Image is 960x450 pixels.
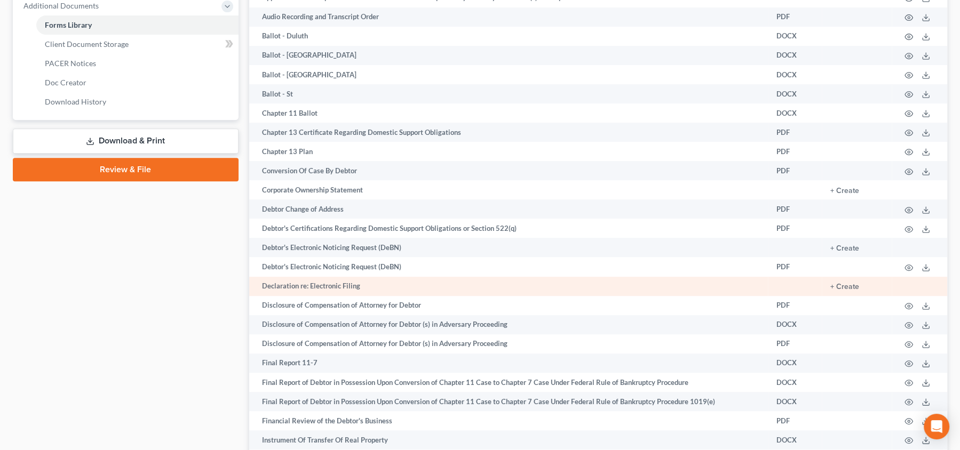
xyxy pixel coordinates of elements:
td: PDF [768,334,822,353]
td: PDF [768,123,822,142]
td: PDF [768,142,822,161]
td: Debtor's Electronic Noticing Request (DeBN) [249,238,768,257]
td: PDF [768,257,822,276]
a: Download & Print [13,128,239,154]
td: Financial Review of the Debtor's Business [249,411,768,430]
td: Debtor's Certifications Regarding Domestic Support Obligations or Section 522(q) [249,219,768,238]
td: Disclosure of Compensation of Attorney for Debtor [249,296,768,315]
td: DOCX [768,84,822,103]
td: Final Report of Debtor in Possession Upon Conversion of Chapter 11 Case to Chapter 7 Case Under F... [249,392,768,411]
td: DOCX [768,373,822,392]
td: DOCX [768,315,822,334]
td: DOCX [768,353,822,373]
span: Additional Documents [23,1,99,10]
div: Open Intercom Messenger [924,414,949,439]
td: DOCX [768,46,822,65]
td: Debtor Change of Address [249,199,768,219]
td: DOCX [768,103,822,123]
td: DOCX [768,430,822,449]
a: Forms Library [36,15,239,35]
td: Chapter 13 Plan [249,142,768,161]
td: Conversion Of Case By Debtor [249,161,768,180]
td: Chapter 13 Certificate Regarding Domestic Support Obligations [249,123,768,142]
button: + Create [830,245,859,252]
td: DOCX [768,27,822,46]
td: Debtor's Electronic Noticing Request (DeBN) [249,257,768,276]
span: Forms Library [45,20,92,29]
span: Client Document Storage [45,39,129,49]
td: Ballot - St [249,84,768,103]
a: Client Document Storage [36,35,239,54]
td: Final Report 11-7 [249,353,768,373]
td: Corporate Ownership Statement [249,180,768,199]
td: Audio Recording and Transcript Order [249,7,768,27]
span: PACER Notices [45,59,96,68]
td: Final Report of Debtor in Possession Upon Conversion of Chapter 11 Case to Chapter 7 Case Under F... [249,373,768,392]
td: DOCX [768,392,822,411]
button: + Create [830,283,859,291]
button: + Create [830,187,859,195]
td: PDF [768,411,822,430]
td: PDF [768,296,822,315]
span: Doc Creator [45,78,86,87]
span: Download History [45,97,106,106]
td: Instrument Of Transfer Of Real Property [249,430,768,449]
td: PDF [768,7,822,27]
td: PDF [768,199,822,219]
td: Declaration re: Electronic Filing [249,277,768,296]
td: PDF [768,161,822,180]
td: Chapter 11 Ballot [249,103,768,123]
td: Disclosure of Compensation of Attorney for Debtor (s) in Adversary Proceeding [249,334,768,353]
td: Ballot - Duluth [249,27,768,46]
td: DOCX [768,65,822,84]
td: Disclosure of Compensation of Attorney for Debtor (s) in Adversary Proceeding [249,315,768,334]
td: Ballot - [GEOGRAPHIC_DATA] [249,65,768,84]
a: Download History [36,92,239,111]
td: PDF [768,219,822,238]
a: Review & File [13,158,239,181]
a: PACER Notices [36,54,239,73]
td: Ballot - [GEOGRAPHIC_DATA] [249,46,768,65]
a: Doc Creator [36,73,239,92]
